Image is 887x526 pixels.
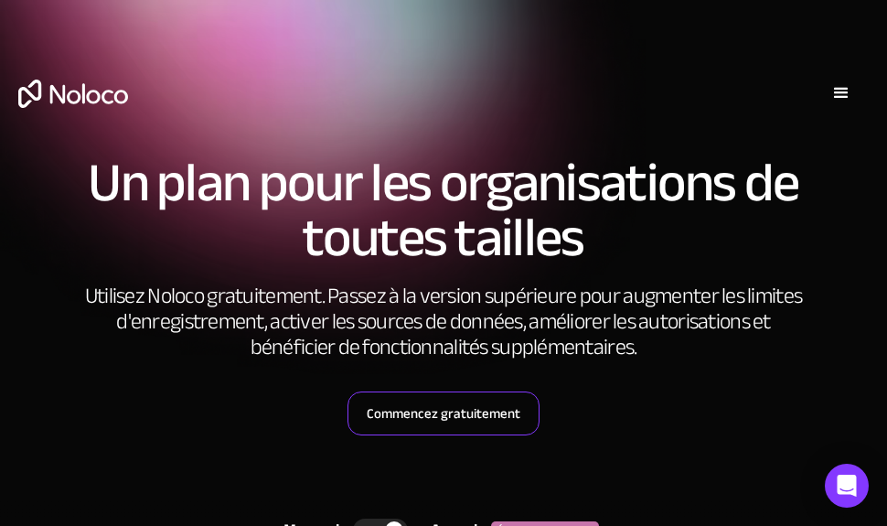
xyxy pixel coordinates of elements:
div: menu [814,66,869,121]
font: Un plan pour les organisations de toutes tailles [88,132,799,289]
a: Commencez gratuitement [347,392,540,435]
a: maison [18,80,128,108]
font: Commencez gratuitement [367,401,520,426]
font: Utilisez Noloco gratuitement. Passez à la version supérieure pour augmenter les limites d'enregis... [85,275,802,368]
div: Open Intercom Messenger [825,464,869,508]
